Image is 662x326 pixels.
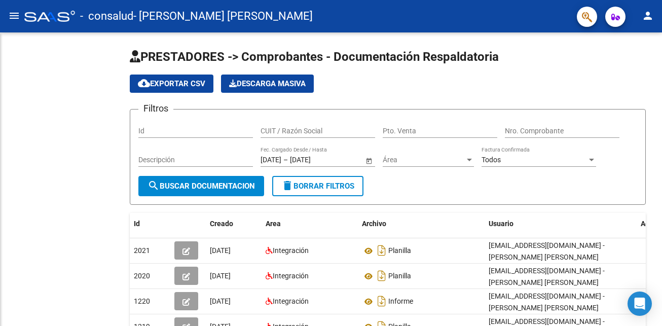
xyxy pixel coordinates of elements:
mat-icon: delete [281,179,293,192]
span: Integración [273,297,309,305]
span: Integración [273,272,309,280]
span: 2021 [134,246,150,255]
button: Exportar CSV [130,75,213,93]
button: Borrar Filtros [272,176,363,196]
mat-icon: person [642,10,654,22]
span: - [PERSON_NAME] [PERSON_NAME] [133,5,313,27]
input: End date [290,156,340,164]
div: Open Intercom Messenger [628,292,652,316]
span: Exportar CSV [138,79,205,88]
i: Descargar documento [375,293,388,309]
span: Borrar Filtros [281,182,354,191]
button: Descarga Masiva [221,75,314,93]
span: Id [134,220,140,228]
h3: Filtros [138,101,173,116]
button: Buscar Documentacion [138,176,264,196]
span: [DATE] [210,246,231,255]
i: Descargar documento [375,268,388,284]
span: [DATE] [210,297,231,305]
input: Start date [261,156,281,164]
datatable-header-cell: Usuario [485,213,637,235]
span: Creado [210,220,233,228]
span: Archivo [362,220,386,228]
span: Descarga Masiva [229,79,306,88]
span: Buscar Documentacion [148,182,255,191]
mat-icon: cloud_download [138,77,150,89]
span: Usuario [489,220,513,228]
span: 1220 [134,297,150,305]
span: Todos [482,156,501,164]
datatable-header-cell: Creado [206,213,262,235]
span: [EMAIL_ADDRESS][DOMAIN_NAME] - [PERSON_NAME] [PERSON_NAME] [489,267,605,286]
span: 2020 [134,272,150,280]
span: – [283,156,288,164]
span: [EMAIL_ADDRESS][DOMAIN_NAME] - [PERSON_NAME] [PERSON_NAME] [489,241,605,261]
datatable-header-cell: Id [130,213,170,235]
span: [EMAIL_ADDRESS][DOMAIN_NAME] - [PERSON_NAME] [PERSON_NAME] [489,292,605,312]
span: Informe [388,298,413,306]
span: Area [266,220,281,228]
span: - consalud [80,5,133,27]
datatable-header-cell: Area [262,213,358,235]
span: PRESTADORES -> Comprobantes - Documentación Respaldatoria [130,50,499,64]
span: Planilla [388,247,411,255]
span: Planilla [388,272,411,280]
button: Open calendar [363,155,374,166]
datatable-header-cell: Archivo [358,213,485,235]
app-download-masive: Descarga masiva de comprobantes (adjuntos) [221,75,314,93]
span: [DATE] [210,272,231,280]
mat-icon: search [148,179,160,192]
span: Área [383,156,465,164]
i: Descargar documento [375,242,388,259]
span: Integración [273,246,309,255]
mat-icon: menu [8,10,20,22]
